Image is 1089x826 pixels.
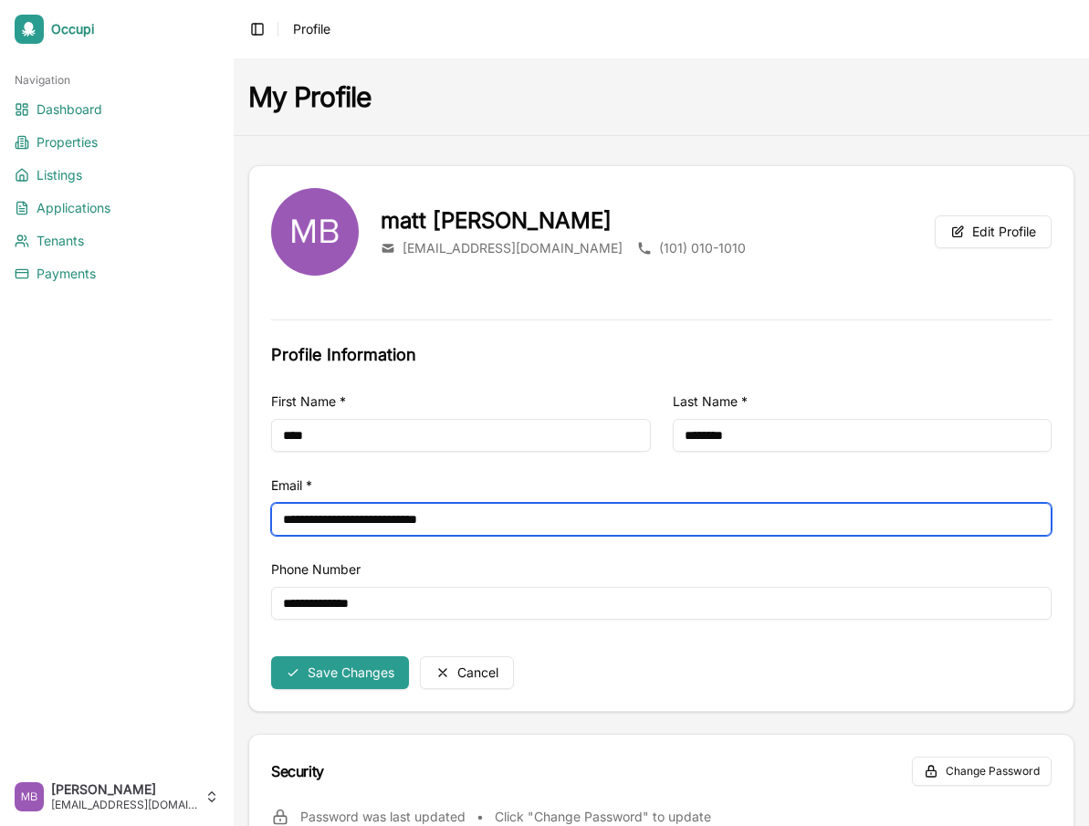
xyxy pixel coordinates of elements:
[51,781,197,798] span: [PERSON_NAME]
[37,166,82,184] span: Listings
[935,215,1052,248] button: Edit Profile
[248,80,1074,113] h1: My Profile
[37,100,102,119] span: Dashboard
[37,265,96,283] span: Payments
[271,477,312,493] label: Email *
[476,808,484,826] span: •
[7,259,226,288] a: Payments
[7,128,226,157] a: Properties
[7,95,226,124] a: Dashboard
[300,808,466,826] span: Password was last updated
[912,757,1052,786] button: Change Password
[271,561,361,577] label: Phone Number
[51,798,197,812] span: [EMAIL_ADDRESS][DOMAIN_NAME]
[271,764,324,779] div: Security
[271,656,409,689] button: Save Changes
[293,20,330,38] nav: breadcrumb
[7,161,226,190] a: Listings
[7,775,226,819] button: matt barnicle[PERSON_NAME][EMAIL_ADDRESS][DOMAIN_NAME]
[271,342,1052,368] h2: Profile Information
[495,808,711,826] span: Click "Change Password" to update
[293,21,330,37] span: Profile
[7,66,226,95] div: Navigation
[37,199,110,217] span: Applications
[15,782,44,811] img: matt barnicle
[403,239,623,257] span: [EMAIL_ADDRESS][DOMAIN_NAME]
[7,193,226,223] a: Applications
[673,393,748,409] label: Last Name *
[381,206,746,235] h1: matt [PERSON_NAME]
[37,232,84,250] span: Tenants
[420,656,514,689] button: Cancel
[271,393,346,409] label: First Name *
[659,239,746,257] span: (101) 010-1010
[271,188,359,276] img: Profile
[37,133,98,152] span: Properties
[7,226,226,256] a: Tenants
[51,21,219,37] span: Occupi
[7,7,226,51] a: Occupi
